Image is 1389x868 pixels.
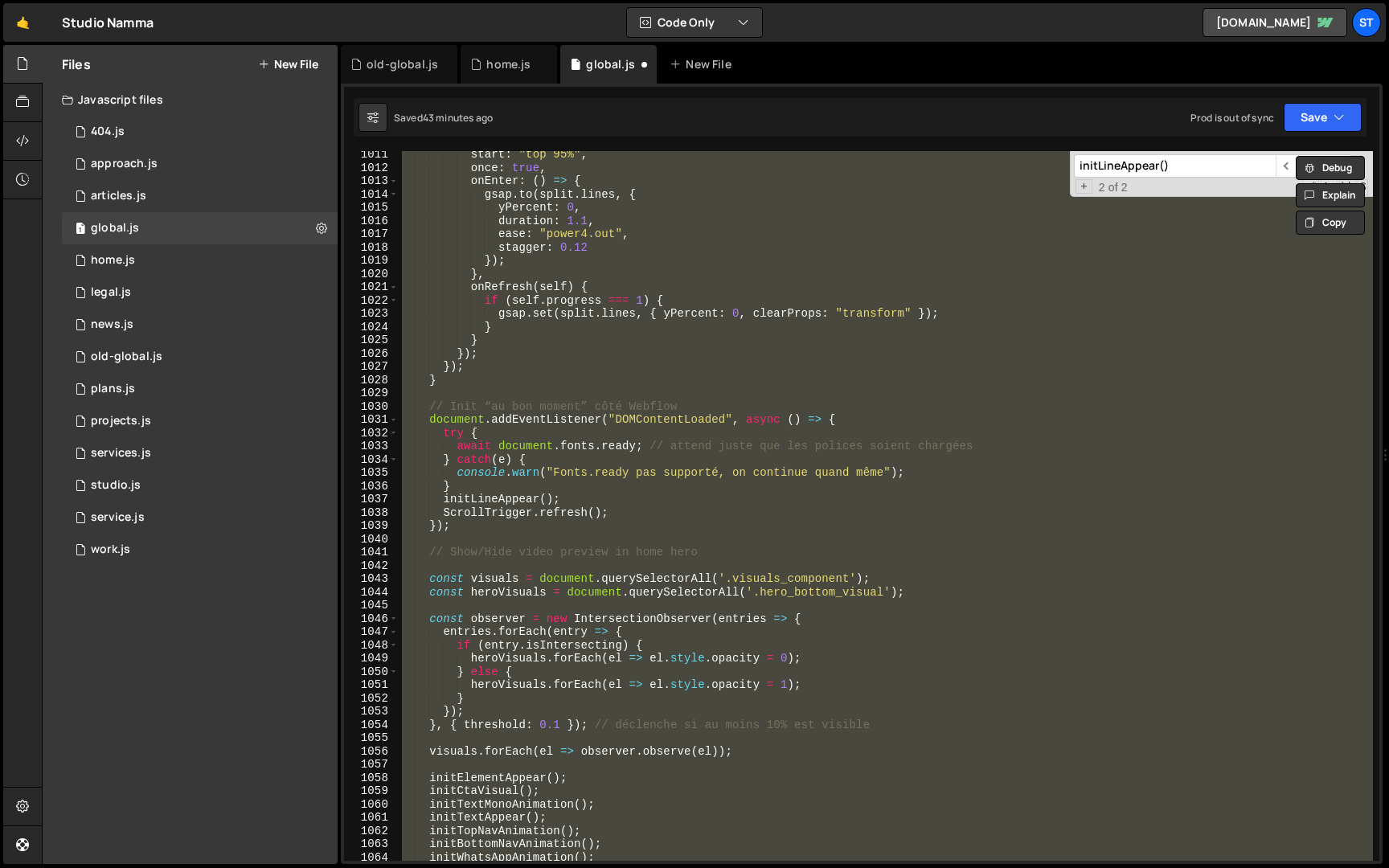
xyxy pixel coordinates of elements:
div: studio.js [91,478,141,493]
div: 1029 [344,387,399,400]
div: 1038 [344,506,399,520]
div: 1057 [344,758,399,772]
div: 1022 [344,294,399,308]
div: 1042 [344,559,399,573]
div: 1032 [344,427,399,440]
div: 1045 [344,599,399,612]
div: 16482/47495.js [62,373,338,405]
div: approach.js [91,157,158,171]
div: 16482/47498.js [62,148,338,180]
input: Search for [1074,154,1276,178]
button: Debug [1296,156,1365,180]
div: 16482/47497.js [62,469,338,502]
div: home.js [91,253,135,268]
div: 1025 [344,334,399,347]
a: [DOMAIN_NAME] [1203,8,1347,37]
div: 1059 [344,784,399,798]
div: 1034 [344,453,399,467]
div: 1041 [344,546,399,559]
div: work.js [62,534,338,566]
div: 16482/47500.js [62,180,338,212]
div: service.js [62,502,338,534]
div: 1064 [344,851,399,865]
div: 1023 [344,307,399,321]
div: 1035 [344,466,399,480]
h2: Files [62,55,91,73]
div: 1018 [344,241,399,255]
div: 1026 [344,347,399,361]
span: ​ [1276,154,1298,178]
div: 43 minutes ago [423,111,493,125]
div: 1053 [344,705,399,719]
div: 1021 [344,280,399,294]
button: Save [1284,103,1362,132]
div: 1060 [344,798,399,812]
div: 1037 [344,493,399,506]
div: 1043 [344,572,399,586]
div: 1054 [344,719,399,732]
div: 1015 [344,201,399,215]
div: 1027 [344,360,399,374]
div: work.js [91,542,130,557]
div: 404.js [91,125,125,139]
div: 1013 [344,174,399,188]
div: 16482/44667.js [62,212,338,244]
div: old-global.js [91,350,162,364]
div: 1020 [344,268,399,281]
div: 1048 [344,639,399,653]
div: Studio Namma [62,13,154,32]
div: 16482/47487.js [62,341,338,373]
div: articles.js [91,189,146,203]
div: 1039 [344,519,399,533]
span: Toggle Replace mode [1076,179,1092,194]
div: 1012 [344,162,399,175]
div: plans.js [91,382,135,396]
button: Copy [1296,211,1365,235]
div: 1019 [344,254,399,268]
div: 1031 [344,413,399,427]
span: 1 [76,223,85,236]
div: 1040 [344,533,399,547]
div: 1058 [344,772,399,785]
div: news.js [91,317,133,332]
div: 1016 [344,215,399,228]
div: 1056 [344,745,399,759]
div: Saved [394,111,493,125]
div: 1044 [344,586,399,600]
div: 16482/47499.js [62,309,338,341]
div: 1011 [344,148,399,162]
a: 🤙 [3,3,43,42]
div: 1062 [344,825,399,838]
div: 1033 [344,440,399,453]
div: legal.js [91,285,131,300]
button: New File [258,58,318,71]
div: New File [670,56,737,72]
div: 1024 [344,321,399,334]
div: old-global.js [367,56,438,72]
div: 1047 [344,625,399,639]
div: 16482/47496.js [62,276,338,309]
div: 1050 [344,665,399,679]
div: 1061 [344,811,399,825]
div: 1052 [344,692,399,706]
div: 1049 [344,652,399,665]
div: 16482/47488.js [62,244,338,276]
a: St [1352,8,1381,37]
span: 2 of 2 [1092,181,1134,194]
div: services.js [91,446,151,461]
button: Code Only [627,8,762,37]
div: 16482/47502.js [62,116,338,148]
div: home.js [486,56,531,72]
div: projects.js [91,414,151,428]
div: 1063 [344,837,399,851]
div: 1051 [344,678,399,692]
button: Explain [1296,183,1365,207]
div: 16482/47490.js [62,437,338,469]
div: service.js [91,510,145,525]
div: 1055 [344,731,399,745]
div: global.js [586,56,634,72]
div: 16482/47501.js [62,405,338,437]
div: 1028 [344,374,399,387]
div: Javascript files [43,84,338,116]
